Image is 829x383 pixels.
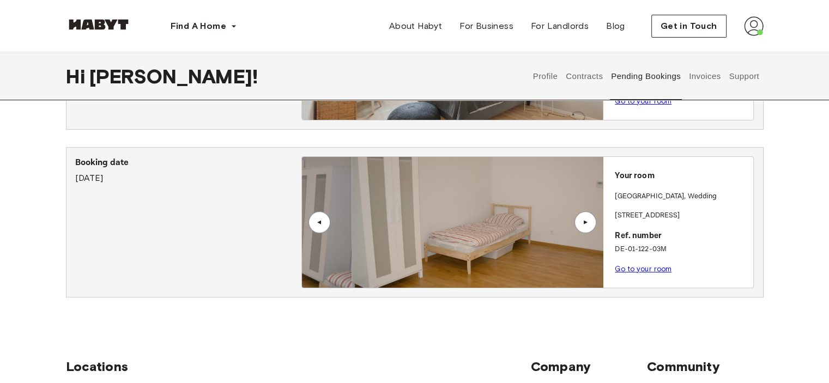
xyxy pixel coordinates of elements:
[531,52,559,100] button: Profile
[651,15,727,38] button: Get in Touch
[314,219,325,226] div: ▲
[728,52,761,100] button: Support
[451,15,522,37] a: For Business
[66,19,131,30] img: Habyt
[380,15,451,37] a: About Habyt
[647,358,763,375] span: Community
[580,219,591,226] div: ▲
[565,52,604,100] button: Contracts
[606,20,625,33] span: Blog
[615,170,749,183] p: Your room
[687,52,722,100] button: Invoices
[352,157,653,288] img: Image of the room
[89,65,258,88] span: [PERSON_NAME] !
[529,52,763,100] div: user profile tabs
[615,230,749,242] p: Ref. number
[744,16,764,36] img: avatar
[531,358,647,375] span: Company
[615,265,671,273] a: Go to your room
[75,156,301,169] p: Booking date
[459,20,513,33] span: For Business
[522,15,597,37] a: For Landlords
[162,15,246,37] button: Find A Home
[615,244,749,255] p: DE-01-122-03M
[597,15,634,37] a: Blog
[389,20,442,33] span: About Habyt
[75,156,301,185] div: [DATE]
[615,97,671,105] a: Go to your room
[66,358,531,375] span: Locations
[610,52,682,100] button: Pending Bookings
[661,20,717,33] span: Get in Touch
[531,20,589,33] span: For Landlords
[615,210,749,221] p: [STREET_ADDRESS]
[66,65,89,88] span: Hi
[615,191,717,202] p: [GEOGRAPHIC_DATA] , Wedding
[171,20,226,33] span: Find A Home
